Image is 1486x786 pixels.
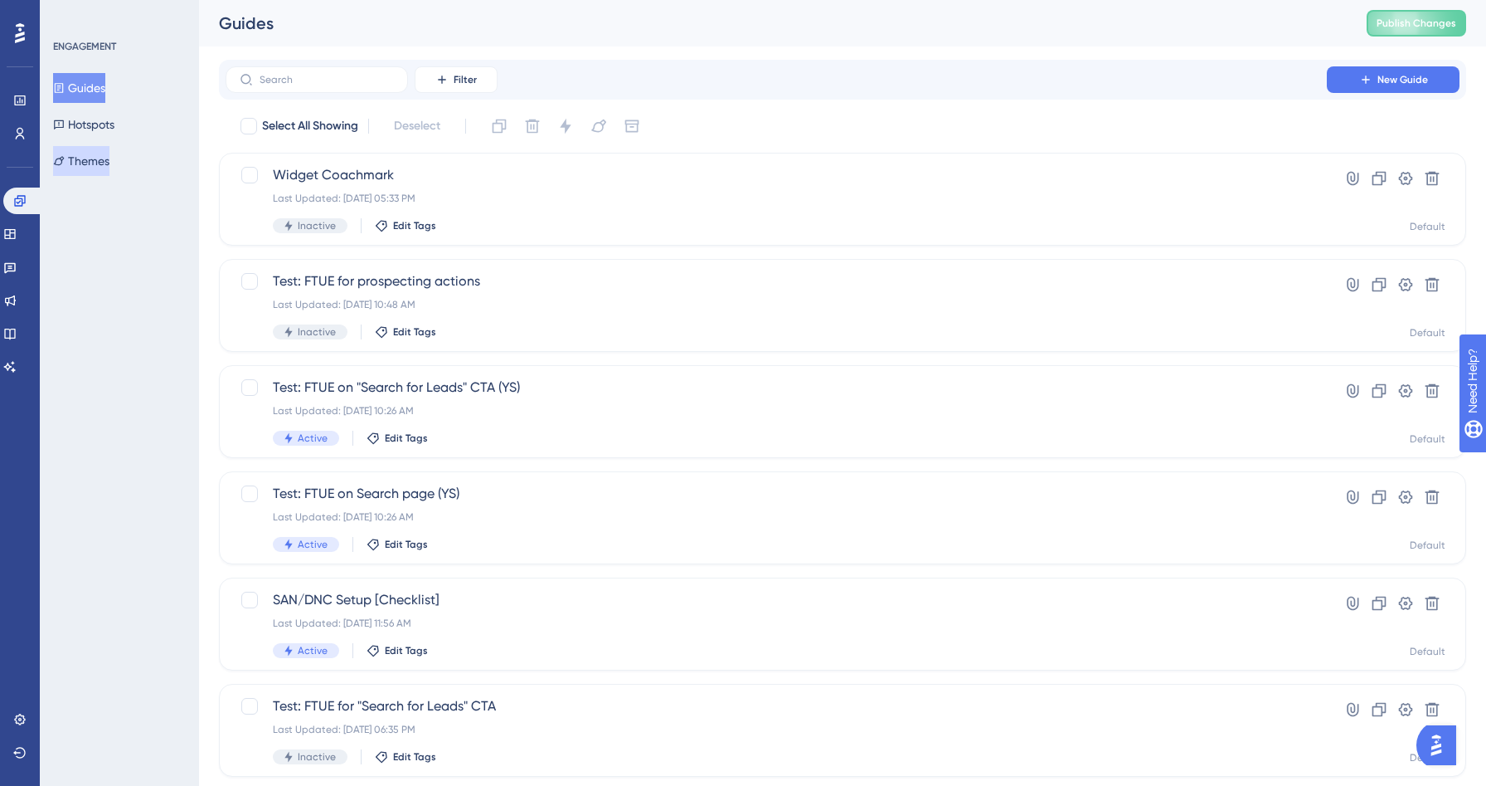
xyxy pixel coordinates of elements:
button: Edit Tags [375,325,436,339]
button: New Guide [1327,66,1459,93]
span: Edit Tags [393,219,436,232]
span: Edit Tags [385,538,428,551]
div: Default [1410,751,1445,764]
div: ENGAGEMENT [53,40,116,53]
button: Hotspots [53,110,114,139]
span: Select All Showing [262,116,358,136]
span: SAN/DNC Setup [Checklist] [273,590,1280,610]
button: Edit Tags [367,644,428,657]
button: Guides [53,73,105,103]
span: Edit Tags [385,644,428,657]
span: Active [298,644,328,657]
div: Default [1410,645,1445,658]
span: Edit Tags [393,750,436,764]
div: Last Updated: [DATE] 10:48 AM [273,298,1280,311]
div: Guides [219,12,1325,35]
span: Filter [454,73,477,86]
button: Edit Tags [375,219,436,232]
span: Inactive [298,325,336,339]
span: Edit Tags [385,432,428,445]
button: Publish Changes [1367,10,1466,37]
div: Last Updated: [DATE] 05:33 PM [273,192,1280,205]
span: Test: FTUE for prospecting actions [273,271,1280,291]
button: Deselect [379,111,455,141]
button: Edit Tags [367,432,428,445]
div: Last Updated: [DATE] 10:26 AM [273,404,1280,417]
span: Active [298,432,328,445]
span: Inactive [298,750,336,764]
div: Last Updated: [DATE] 11:56 AM [273,617,1280,630]
span: Inactive [298,219,336,232]
button: Themes [53,146,109,176]
input: Search [260,74,394,85]
span: Edit Tags [393,325,436,339]
span: Test: FTUE on Search page (YS) [273,484,1280,504]
iframe: UserGuiding AI Assistant Launcher [1416,720,1466,770]
span: Active [298,538,328,551]
span: New Guide [1377,73,1428,86]
span: Test: FTUE on "Search for Leads" CTA (YS) [273,378,1280,398]
div: Last Updated: [DATE] 06:35 PM [273,723,1280,736]
span: Test: FTUE for "Search for Leads" CTA [273,696,1280,716]
span: Deselect [394,116,440,136]
span: Widget Coachmark [273,165,1280,185]
div: Default [1410,326,1445,339]
div: Last Updated: [DATE] 10:26 AM [273,510,1280,524]
div: Default [1410,220,1445,233]
div: Default [1410,539,1445,552]
div: Default [1410,432,1445,446]
button: Edit Tags [375,750,436,764]
button: Filter [415,66,498,93]
button: Edit Tags [367,538,428,551]
span: Need Help? [39,4,104,24]
span: Publish Changes [1377,17,1456,30]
